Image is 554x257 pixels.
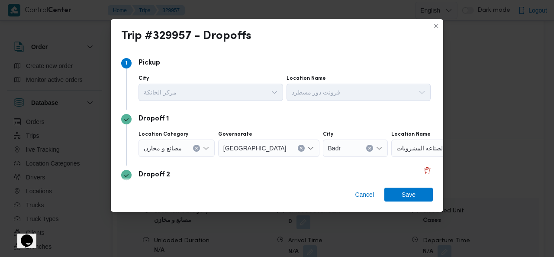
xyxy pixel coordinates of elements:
[323,131,333,138] label: City
[193,145,200,152] button: Clear input
[124,173,129,178] svg: Step 3 is complete
[402,188,415,202] span: Save
[138,170,170,180] p: Dropoff 2
[287,75,326,82] label: Location Name
[121,29,251,43] div: Trip #329957 - Dropoffs
[298,145,305,152] button: Clear input
[138,58,160,68] p: Pickup
[307,145,314,152] button: Open list of options
[376,145,383,152] button: Open list of options
[138,75,149,82] label: City
[422,166,432,176] button: Delete
[9,222,36,248] iframe: chat widget
[419,89,425,96] button: Open list of options
[138,131,188,138] label: Location Category
[138,114,169,124] p: Dropoff 1
[431,21,441,31] button: Closes this modal window
[391,131,431,138] label: Location Name
[223,143,287,153] span: [GEOGRAPHIC_DATA]
[384,188,433,202] button: Save
[355,189,374,200] span: Cancel
[396,143,467,153] span: مصنع ويلز - الشركه الوطنيه لصناعه المشروبات
[218,131,252,138] label: Governorate
[271,89,278,96] button: Open list of options
[124,117,129,122] svg: Step 2 is complete
[144,143,182,153] span: مصانع و مخازن
[366,145,373,152] button: Clear input
[292,87,341,97] span: فرونت دور مسطرد
[328,143,341,153] span: Badr
[203,145,209,152] button: Open list of options
[126,61,127,66] span: 1
[351,188,377,202] button: Cancel
[144,87,177,97] span: مركز الخانكة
